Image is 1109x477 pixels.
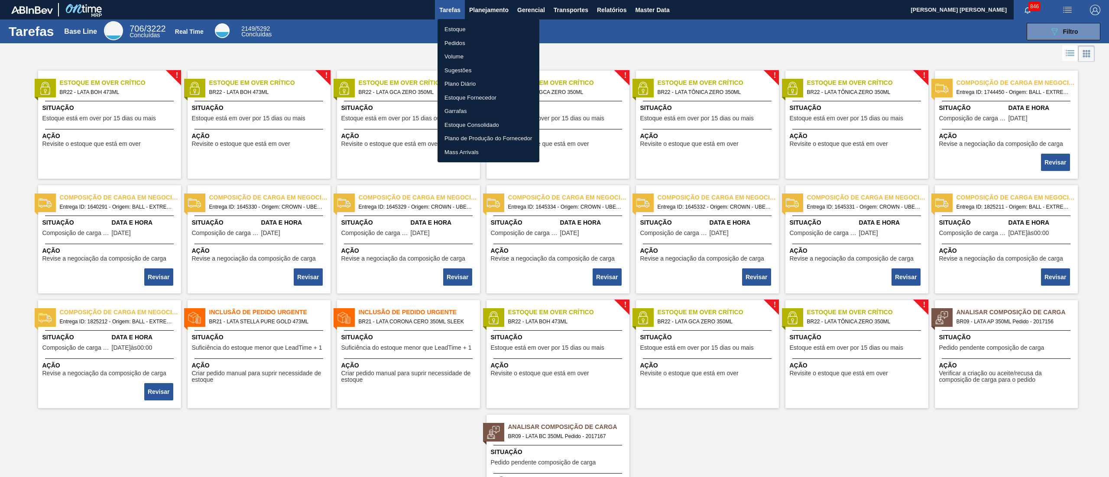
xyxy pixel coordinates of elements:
[438,145,539,159] a: Mass Arrivals
[438,118,539,132] a: Estoque Consolidado
[438,104,539,118] a: Garrafas
[438,23,539,36] a: Estoque
[438,77,539,91] a: Plano Diário
[438,91,539,105] a: Estoque Fornecedor
[438,64,539,77] a: Sugestões
[438,50,539,64] a: Volume
[438,132,539,145] a: Plano de Produção do Fornecedor
[438,36,539,50] a: Pedidos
